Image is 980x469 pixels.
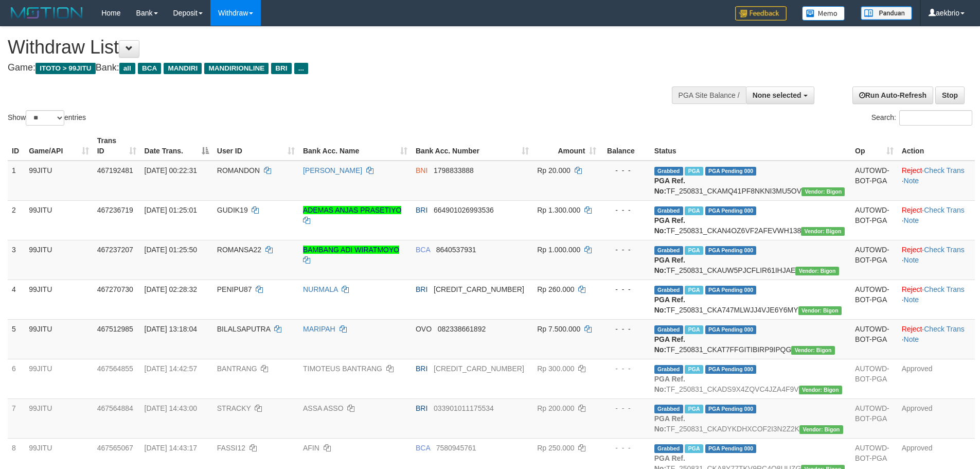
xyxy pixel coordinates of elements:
[8,5,86,21] img: MOTION_logo.png
[25,200,93,240] td: 99JITU
[898,131,975,161] th: Action
[746,86,814,104] button: None selected
[8,37,643,58] h1: Withdraw List
[25,280,93,319] td: 99JITU
[119,63,135,74] span: all
[604,205,646,215] div: - - -
[537,246,580,254] span: Rp 1.000.000
[791,346,834,355] span: Vendor URL: https://checkout31.1velocity.biz
[97,206,133,214] span: 467236719
[537,325,580,333] span: Rp 7.500.000
[416,444,430,452] span: BCA
[705,405,757,413] span: PGA Pending
[25,161,93,201] td: 99JITU
[904,216,919,224] a: Note
[434,404,494,412] span: Copy 033901011175534 to clipboard
[654,286,683,294] span: Grabbed
[898,398,975,438] td: Approved
[654,444,683,453] span: Grabbed
[685,325,703,334] span: Marked by aeksupra
[705,206,757,215] span: PGA Pending
[604,363,646,374] div: - - -
[801,227,844,236] span: Vendor URL: https://checkout31.1velocity.biz
[654,246,683,255] span: Grabbed
[25,240,93,280] td: 99JITU
[217,444,245,452] span: FASSI12
[416,364,427,373] span: BRI
[213,131,299,161] th: User ID: activate to sort column ascending
[798,306,842,315] span: Vendor URL: https://checkout31.1velocity.biz
[416,246,430,254] span: BCA
[685,365,703,374] span: Marked by aeksupra
[416,404,427,412] span: BRI
[650,359,851,398] td: TF_250831_CKADS9X4ZQVC4JZA4F9V
[8,240,25,280] td: 3
[204,63,269,74] span: MANDIRIONLINE
[416,166,427,175] span: BNI
[802,6,845,21] img: Button%20Memo.svg
[303,246,399,254] a: BAMBANG ADI WIRATMOYO
[8,161,25,201] td: 1
[705,444,757,453] span: PGA Pending
[705,325,757,334] span: PGA Pending
[604,443,646,453] div: - - -
[924,285,965,293] a: Check Trans
[902,285,922,293] a: Reject
[650,398,851,438] td: TF_250831_CKADYKDHXCOF2I3N2Z2K
[902,206,922,214] a: Reject
[898,359,975,398] td: Approved
[416,285,427,293] span: BRI
[303,325,335,333] a: MARIPAH
[35,63,96,74] span: ITOTO > 99JITU
[851,240,898,280] td: AUTOWD-BOT-PGA
[436,444,476,452] span: Copy 7580945761 to clipboard
[416,325,432,333] span: OVO
[97,166,133,175] span: 467192481
[303,364,382,373] a: TIMOTEUS BANTRANG
[8,398,25,438] td: 7
[26,110,64,126] select: Showentries
[25,319,93,359] td: 99JITU
[654,206,683,215] span: Grabbed
[650,240,851,280] td: TF_250831_CKAUW5PJCFLIR61IHJAE
[902,325,922,333] a: Reject
[924,206,965,214] a: Check Trans
[303,404,344,412] a: ASSA ASSO
[537,206,580,214] span: Rp 1.300.000
[904,335,919,343] a: Note
[654,167,683,176] span: Grabbed
[97,325,133,333] span: 467512985
[851,359,898,398] td: AUTOWD-BOT-PGA
[902,166,922,175] a: Reject
[851,200,898,240] td: AUTOWD-BOT-PGA
[705,286,757,294] span: PGA Pending
[217,166,260,175] span: ROMANDON
[935,86,965,104] a: Stop
[672,86,746,104] div: PGA Site Balance /
[217,364,257,373] span: BANTRANG
[145,246,197,254] span: [DATE] 01:25:50
[685,167,703,176] span: Marked by aektoyota
[145,364,197,373] span: [DATE] 14:42:57
[795,267,839,275] span: Vendor URL: https://checkout31.1velocity.biz
[654,414,685,433] b: PGA Ref. No:
[145,285,197,293] span: [DATE] 02:28:32
[685,206,703,215] span: Marked by aekgtr
[801,187,845,196] span: Vendor URL: https://checkout31.1velocity.biz
[899,110,972,126] input: Search:
[145,206,197,214] span: [DATE] 01:25:01
[654,405,683,413] span: Grabbed
[25,398,93,438] td: 99JITU
[97,246,133,254] span: 467237207
[303,166,362,175] a: [PERSON_NAME]
[93,131,140,161] th: Trans ID: activate to sort column ascending
[654,335,685,354] b: PGA Ref. No:
[217,404,251,412] span: STRACKY
[537,444,574,452] span: Rp 250.000
[25,131,93,161] th: Game/API: activate to sort column ascending
[654,296,685,314] b: PGA Ref. No:
[145,166,197,175] span: [DATE] 00:22:31
[904,177,919,185] a: Note
[753,91,801,99] span: None selected
[416,206,427,214] span: BRI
